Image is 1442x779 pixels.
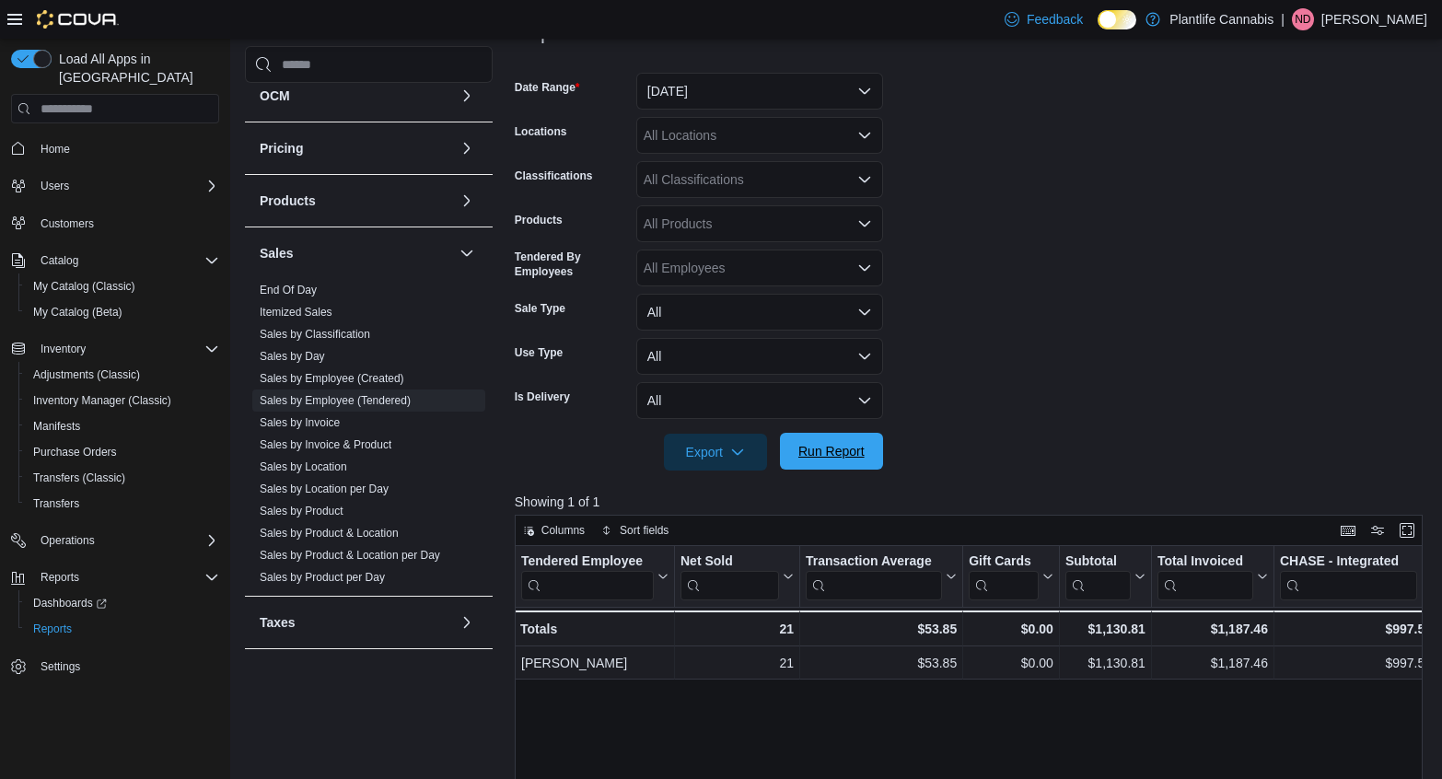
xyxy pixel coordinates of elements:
button: Subtotal [1065,553,1145,600]
a: Sales by Employee (Tendered) [260,394,411,407]
button: Taxes [456,611,478,634]
a: Transfers (Classic) [26,467,133,489]
span: Reports [33,566,219,588]
img: Cova [37,10,119,29]
span: Purchase Orders [33,445,117,459]
span: Sales by Invoice [260,415,340,430]
a: Adjustments (Classic) [26,364,147,386]
button: Catalog [33,250,86,272]
div: Tendered Employee [521,553,654,600]
div: $1,130.81 [1065,618,1145,640]
button: Total Invoiced [1157,553,1268,600]
button: Reports [18,616,227,642]
button: Gift Cards [969,553,1053,600]
span: Columns [541,523,585,538]
span: Catalog [33,250,219,272]
a: Reports [26,618,79,640]
span: Inventory [33,338,219,360]
span: Feedback [1027,10,1083,29]
span: Settings [33,655,219,678]
span: Sales by Classification [260,327,370,342]
a: Sales by Product [260,505,343,517]
span: Sort fields [620,523,669,538]
button: Inventory [33,338,93,360]
a: Sales by Product & Location [260,527,399,540]
span: Operations [33,529,219,552]
span: Home [41,142,70,157]
button: Columns [516,519,592,541]
a: Sales by Employee (Created) [260,372,404,385]
button: Settings [4,653,227,680]
span: Inventory Manager (Classic) [33,393,171,408]
button: Taxes [260,613,452,632]
div: Subtotal [1065,553,1131,600]
button: Display options [1366,519,1389,541]
span: Sales by Employee (Tendered) [260,393,411,408]
button: OCM [260,87,452,105]
span: Reports [41,570,79,585]
div: $1,187.46 [1157,652,1268,674]
button: Inventory Manager (Classic) [18,388,227,413]
button: Sales [456,242,478,264]
button: Enter fullscreen [1396,519,1418,541]
div: Gift Cards [969,553,1039,571]
div: Nick Dickson [1292,8,1314,30]
div: [PERSON_NAME] [521,652,669,674]
span: Sales by Location per Day [260,482,389,496]
h3: OCM [260,87,290,105]
span: End Of Day [260,283,317,297]
a: Sales by Location [260,460,347,473]
nav: Complex example [11,127,219,727]
span: My Catalog (Classic) [26,275,219,297]
span: Inventory Manager (Classic) [26,389,219,412]
a: Sales by Product & Location per Day [260,549,440,562]
a: Sales by Classification [260,328,370,341]
div: $997.50 [1280,618,1432,640]
span: Manifests [33,419,80,434]
button: Run Report [780,433,883,470]
div: Total Invoiced [1157,553,1253,600]
button: Pricing [456,137,478,159]
span: My Catalog (Classic) [33,279,135,294]
span: Transfers (Classic) [33,471,125,485]
button: Catalog [4,248,227,273]
button: Sales [260,244,452,262]
button: My Catalog (Classic) [18,273,227,299]
a: Customers [33,213,101,235]
div: Totals [520,618,669,640]
h3: Sales [260,244,294,262]
span: Inventory [41,342,86,356]
button: OCM [456,85,478,107]
span: Itemized Sales [260,305,332,320]
p: Plantlife Cannabis [1169,8,1273,30]
span: Load All Apps in [GEOGRAPHIC_DATA] [52,50,219,87]
button: Home [4,134,227,161]
a: End Of Day [260,284,317,296]
button: CHASE - Integrated [1280,553,1432,600]
button: Open list of options [857,261,872,275]
button: Reports [4,564,227,590]
button: Open list of options [857,172,872,187]
div: Subtotal [1065,553,1131,571]
button: Customers [4,210,227,237]
button: Net Sold [680,553,794,600]
h3: Taxes [260,613,296,632]
a: Manifests [26,415,87,437]
div: CHASE - Integrated [1280,553,1417,600]
div: 21 [680,652,794,674]
span: Sales by Product & Location per Day [260,548,440,563]
a: Dashboards [26,592,114,614]
h3: Pricing [260,139,303,157]
button: Sort fields [594,519,676,541]
a: My Catalog (Beta) [26,301,130,323]
a: Sales by Product per Day [260,571,385,584]
a: Inventory Manager (Classic) [26,389,179,412]
a: Itemized Sales [260,306,332,319]
span: Settings [41,659,80,674]
span: Dashboards [26,592,219,614]
button: All [636,382,883,419]
a: Sales by Location per Day [260,483,389,495]
span: Run Report [798,442,865,460]
a: Home [33,138,77,160]
button: [DATE] [636,73,883,110]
